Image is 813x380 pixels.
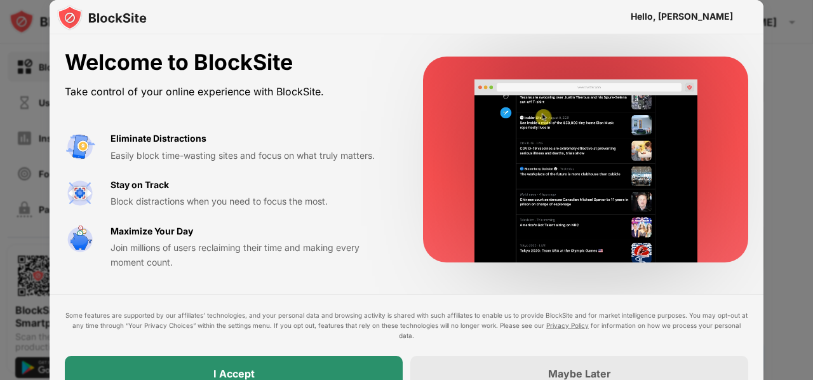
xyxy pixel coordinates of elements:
img: value-avoid-distractions.svg [65,132,95,162]
img: logo-blocksite.svg [57,5,147,31]
div: Some features are supported by our affiliates’ technologies, and your personal data and browsing ... [65,310,748,341]
img: value-safe-time.svg [65,224,95,255]
div: I Accept [213,367,255,380]
div: Eliminate Distractions [111,132,206,146]
div: Join millions of users reclaiming their time and making every moment count. [111,241,393,269]
div: Maximize Your Day [111,224,193,238]
div: Easily block time-wasting sites and focus on what truly matters. [111,149,393,163]
div: Maybe Later [548,367,611,380]
div: Hello, [PERSON_NAME] [631,11,733,22]
img: value-focus.svg [65,178,95,208]
div: Take control of your online experience with BlockSite. [65,83,393,101]
div: Block distractions when you need to focus the most. [111,194,393,208]
a: Privacy Policy [546,322,589,329]
div: Welcome to BlockSite [65,50,393,76]
div: Stay on Track [111,178,169,192]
